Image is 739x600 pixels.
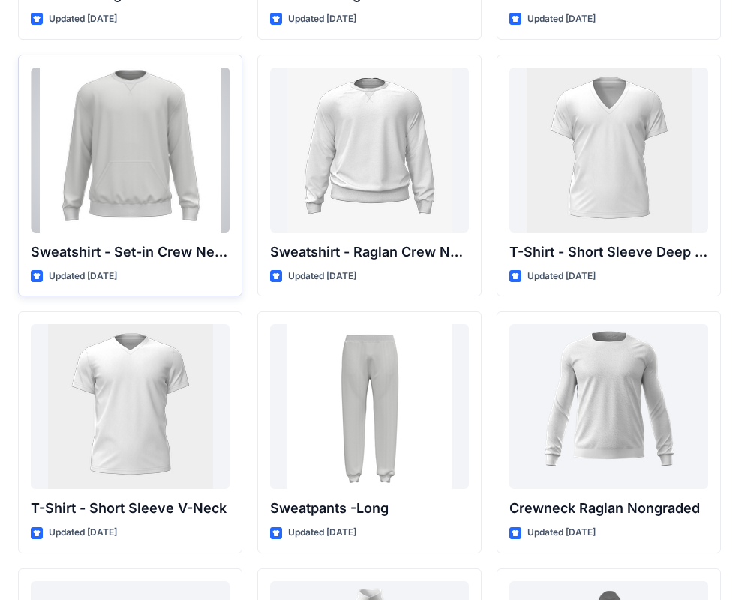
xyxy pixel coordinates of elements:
[31,498,230,519] p: T-Shirt - Short Sleeve V-Neck
[509,67,708,232] a: T-Shirt - Short Sleeve Deep V-Neck
[288,11,356,27] p: Updated [DATE]
[49,525,117,541] p: Updated [DATE]
[509,324,708,489] a: Crewneck Raglan Nongraded
[509,241,708,262] p: T-Shirt - Short Sleeve Deep V-Neck
[527,11,596,27] p: Updated [DATE]
[49,268,117,284] p: Updated [DATE]
[31,67,230,232] a: Sweatshirt - Set-in Crew Neck w Kangaroo Pocket
[270,498,469,519] p: Sweatpants -Long
[270,241,469,262] p: Sweatshirt - Raglan Crew Neck
[49,11,117,27] p: Updated [DATE]
[509,498,708,519] p: Crewneck Raglan Nongraded
[527,268,596,284] p: Updated [DATE]
[31,324,230,489] a: T-Shirt - Short Sleeve V-Neck
[288,525,356,541] p: Updated [DATE]
[31,241,230,262] p: Sweatshirt - Set-in Crew Neck w Kangaroo Pocket
[270,324,469,489] a: Sweatpants -Long
[527,525,596,541] p: Updated [DATE]
[288,268,356,284] p: Updated [DATE]
[270,67,469,232] a: Sweatshirt - Raglan Crew Neck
